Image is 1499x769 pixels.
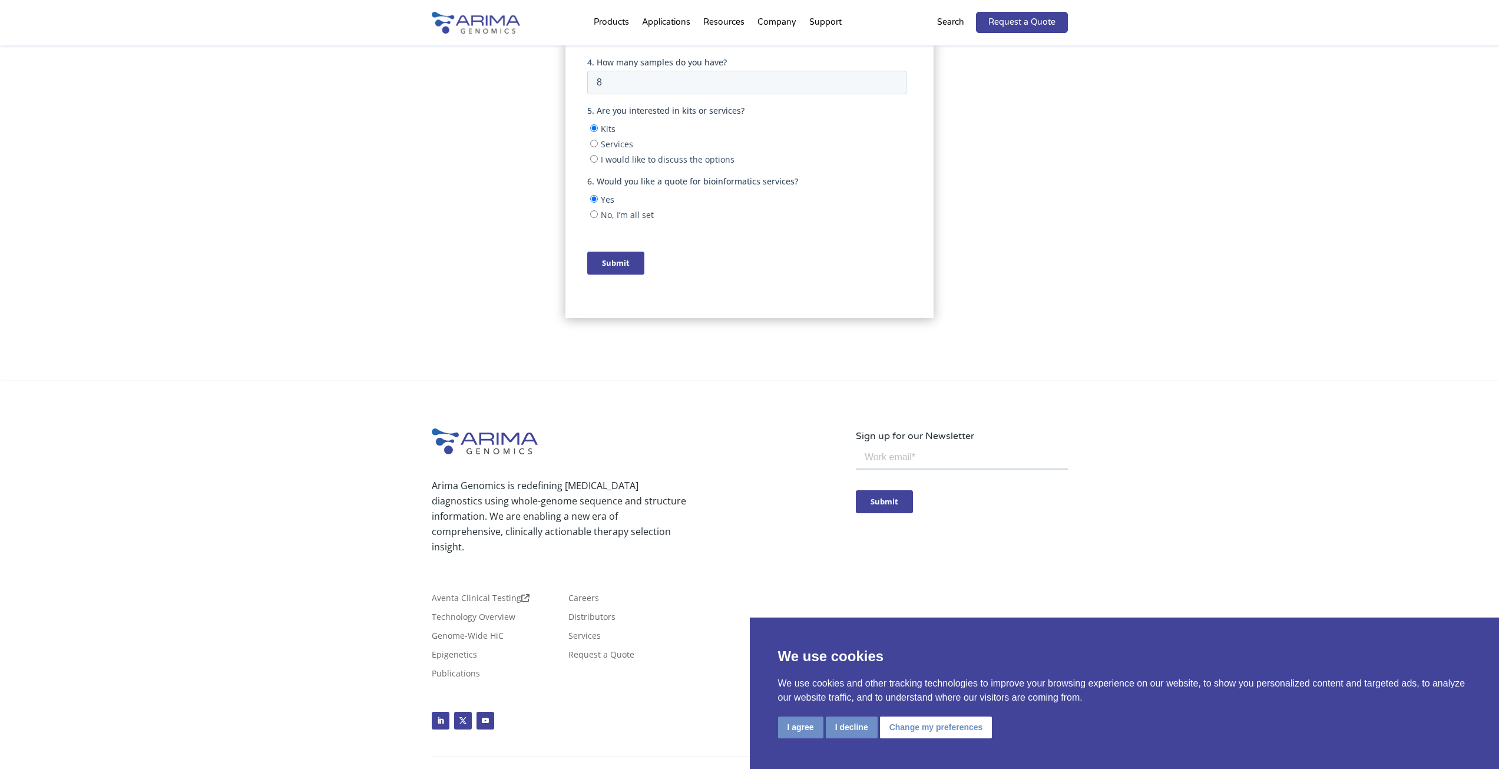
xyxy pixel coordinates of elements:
[14,286,57,297] span: FFPE tissue
[3,159,11,166] input: Yes, but my skills are a [PERSON_NAME]
[3,272,11,279] input: Nucleated blood
[826,717,878,738] button: I decline
[14,255,64,266] span: Plant tissues
[3,391,11,398] input: Kits
[432,632,504,645] a: Genome-Wide HiC
[568,594,599,607] a: Careers
[880,717,992,738] button: Change my preferences
[14,460,27,471] span: Yes
[856,428,1068,444] p: Sign up for our Newsletter
[976,12,1068,33] a: Request a Quote
[3,421,11,429] input: I would like to discuss the options
[432,12,520,34] img: Arima-Genomics-logo
[778,646,1471,667] p: We use cookies
[856,444,1068,534] iframe: Form 0
[3,174,11,181] input: Yes, I’m an expert
[14,405,46,416] span: Services
[3,256,11,264] input: Plant tissues
[3,406,11,414] input: Services
[3,477,11,484] input: No, I’m all set
[3,287,11,295] input: FFPE tissue
[3,461,11,469] input: Yes
[432,613,515,626] a: Technology Overview
[14,476,67,487] span: No, I’m all set
[568,613,616,626] a: Distributors
[568,632,601,645] a: Services
[937,15,964,30] p: Search
[568,651,634,664] a: Request a Quote
[432,594,530,607] a: Aventa Clinical Testing
[454,712,472,730] a: Follow on X
[3,241,11,249] input: Mammalian cell lines
[432,669,480,682] a: Publications
[14,301,37,312] span: Other
[476,712,494,730] a: Follow on Youtube
[3,226,11,233] input: Fresh frozen tissue
[3,143,11,151] input: No, I’m a newbie
[432,428,538,454] img: Arima-Genomics-logo
[14,157,172,169] span: Yes, but my skills are a [PERSON_NAME]
[432,712,449,730] a: Follow on LinkedIn
[14,240,98,251] span: Mammalian cell lines
[3,302,11,310] input: Other
[432,478,686,555] p: Arima Genomics is redefining [MEDICAL_DATA] diagnostics using whole-genome sequence and structure...
[778,717,823,738] button: I agree
[14,270,79,282] span: Nucleated blood
[14,225,89,236] span: Fresh frozen tissue
[14,390,28,401] span: Kits
[14,173,83,184] span: Yes, I’m an expert
[432,651,477,664] a: Epigenetics
[14,420,147,431] span: I would like to discuss the options
[14,142,79,153] span: No, I’m a newbie
[778,676,1471,705] p: We use cookies and other tracking technologies to improve your browsing experience on our website...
